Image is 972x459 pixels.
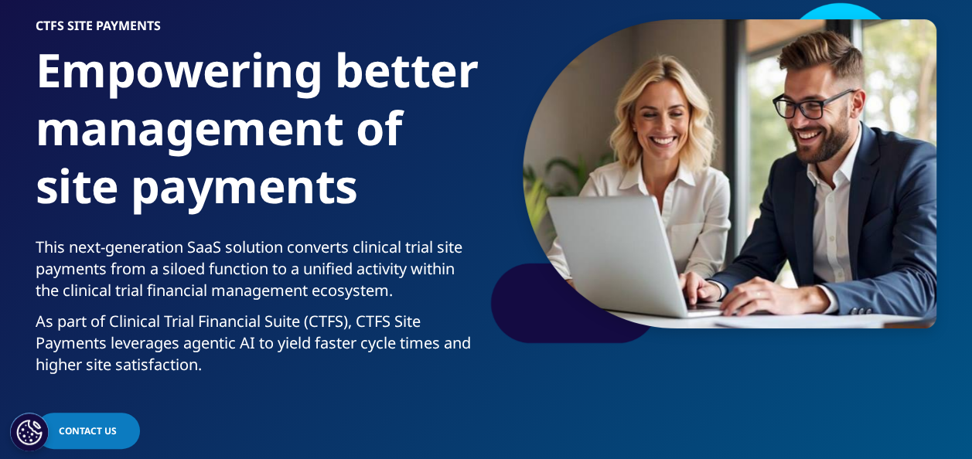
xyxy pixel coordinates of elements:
p: As part of Clinical Trial Financial Suite (CTFS), CTFS Site Payments leverages agentic AI to yiel... [36,311,480,385]
p: This next-generation SaaS solution converts clinical trial site payments from a siloed function t... [36,236,480,311]
h6: CTFS SITE PAYMENTS [36,19,480,41]
a: Contact us [36,413,140,449]
span: Contact us [59,424,117,437]
img: 4263_happy-professional-business-man-and-woman-working-on-laptop.jpg [523,19,936,328]
button: Cookies Settings [10,413,49,451]
h1: Empowering better management of site payments [36,41,480,236]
